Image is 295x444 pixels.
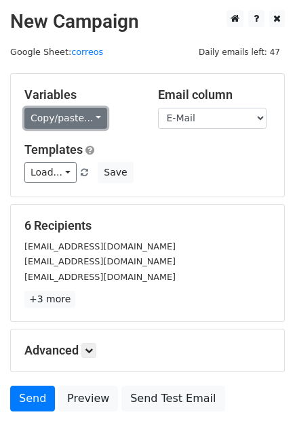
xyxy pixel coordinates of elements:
a: Templates [24,142,83,157]
a: correos [71,47,103,57]
small: [EMAIL_ADDRESS][DOMAIN_NAME] [24,272,176,282]
small: [EMAIL_ADDRESS][DOMAIN_NAME] [24,241,176,251]
h5: Email column [158,87,271,102]
a: Preview [58,386,118,411]
small: [EMAIL_ADDRESS][DOMAIN_NAME] [24,256,176,266]
h5: Variables [24,87,138,102]
h5: 6 Recipients [24,218,271,233]
a: Send [10,386,55,411]
span: Daily emails left: 47 [194,45,285,60]
a: +3 more [24,291,75,308]
a: Copy/paste... [24,108,107,129]
a: Send Test Email [121,386,224,411]
button: Save [98,162,133,183]
a: Daily emails left: 47 [194,47,285,57]
a: Load... [24,162,77,183]
iframe: Chat Widget [227,379,295,444]
div: Widget de chat [227,379,295,444]
small: Google Sheet: [10,47,103,57]
h2: New Campaign [10,10,285,33]
h5: Advanced [24,343,271,358]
